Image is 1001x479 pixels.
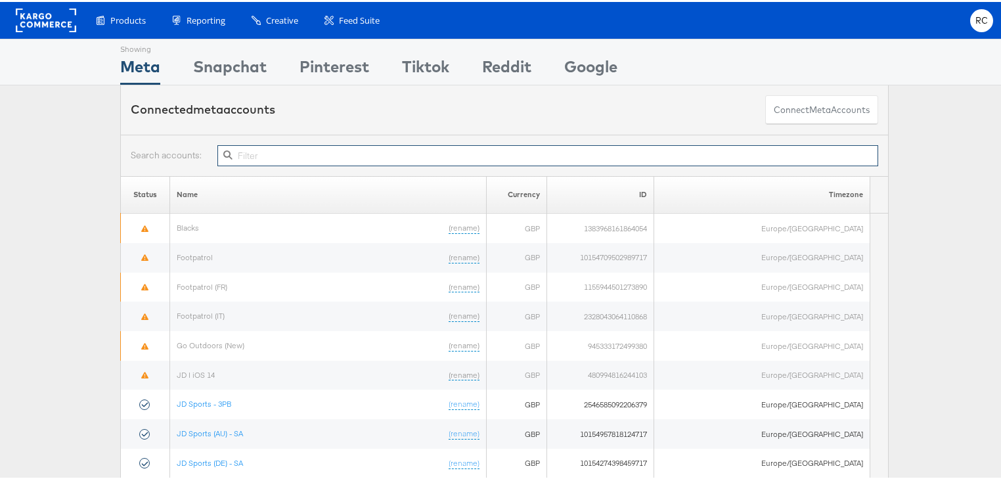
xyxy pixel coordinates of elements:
div: Connected accounts [131,99,275,116]
td: GBP [486,447,547,476]
a: (rename) [449,250,479,262]
a: Go Outdoors (New) [177,338,244,348]
td: 2546585092206379 [547,388,654,417]
td: Europe/[GEOGRAPHIC_DATA] [654,359,870,388]
a: (rename) [449,309,479,320]
a: Footpatrol [177,250,213,260]
div: Reddit [482,53,531,83]
th: Status [121,174,170,212]
td: GBP [486,212,547,241]
div: Snapchat [193,53,267,83]
a: JD Sports (DE) - SA [177,456,243,466]
td: 10154709502989717 [547,241,654,271]
td: Europe/[GEOGRAPHIC_DATA] [654,212,870,241]
td: GBP [486,388,547,417]
th: ID [547,174,654,212]
a: Footpatrol (FR) [177,280,227,290]
td: Europe/[GEOGRAPHIC_DATA] [654,417,870,447]
td: GBP [486,300,547,329]
td: 480994816244103 [547,359,654,388]
span: Reporting [187,12,225,25]
td: GBP [486,241,547,271]
a: Footpatrol (IT) [177,309,225,319]
td: GBP [486,359,547,388]
td: 1155944501273890 [547,271,654,300]
a: JD Sports (AU) - SA [177,426,243,436]
td: 945333172499380 [547,329,654,359]
span: Creative [266,12,298,25]
td: Europe/[GEOGRAPHIC_DATA] [654,329,870,359]
td: GBP [486,417,547,447]
a: (rename) [449,397,479,408]
div: Tiktok [402,53,449,83]
span: Products [110,12,146,25]
a: (rename) [449,456,479,467]
span: RC [975,14,989,23]
td: 1383968161864054 [547,212,654,241]
a: (rename) [449,426,479,438]
div: Meta [120,53,160,83]
a: (rename) [449,221,479,232]
th: Currency [486,174,547,212]
td: Europe/[GEOGRAPHIC_DATA] [654,241,870,271]
td: GBP [486,329,547,359]
span: meta [809,102,831,114]
button: ConnectmetaAccounts [765,93,878,123]
a: Blacks [177,221,199,231]
td: 10154957818124717 [547,417,654,447]
a: (rename) [449,280,479,291]
td: Europe/[GEOGRAPHIC_DATA] [654,300,870,329]
td: Europe/[GEOGRAPHIC_DATA] [654,271,870,300]
th: Name [170,174,486,212]
td: Europe/[GEOGRAPHIC_DATA] [654,388,870,417]
span: Feed Suite [339,12,380,25]
td: 10154274398459717 [547,447,654,476]
a: JD Sports - 3PB [177,397,231,407]
a: (rename) [449,338,479,350]
td: 2328043064110868 [547,300,654,329]
span: meta [193,100,223,115]
div: Showing [120,37,160,53]
td: GBP [486,271,547,300]
div: Pinterest [300,53,369,83]
div: Google [564,53,617,83]
th: Timezone [654,174,870,212]
a: (rename) [449,368,479,379]
a: JD | iOS 14 [177,368,215,378]
td: Europe/[GEOGRAPHIC_DATA] [654,447,870,476]
input: Filter [217,143,878,164]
